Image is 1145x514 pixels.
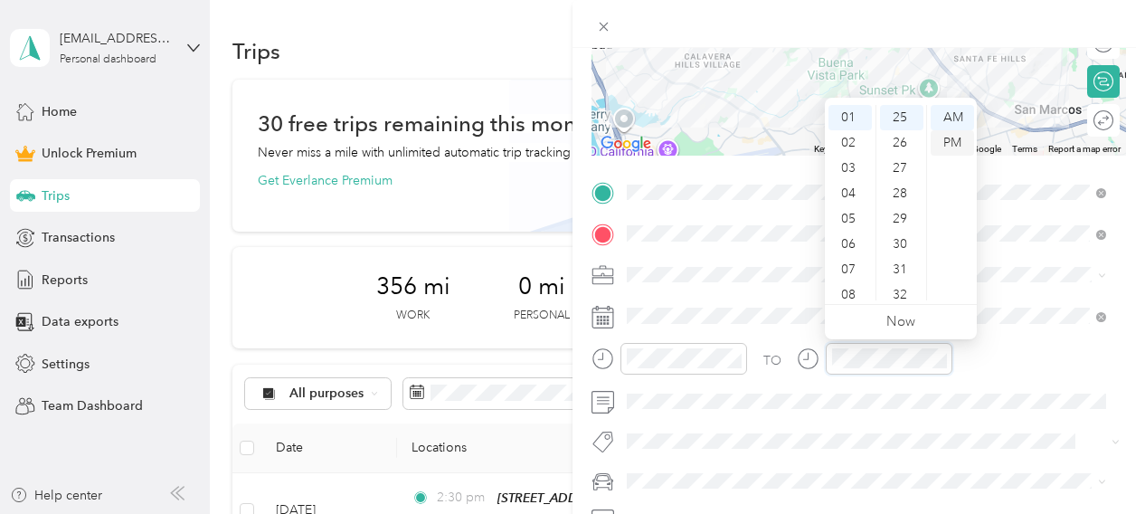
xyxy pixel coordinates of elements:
div: 32 [880,282,923,308]
div: 29 [880,206,923,232]
div: 06 [828,232,872,257]
div: 27 [880,156,923,181]
div: 02 [828,130,872,156]
div: 07 [828,257,872,282]
div: 30 [880,232,923,257]
img: Google [596,132,656,156]
div: 01 [828,105,872,130]
a: Now [886,313,915,330]
a: Report a map error [1048,144,1121,154]
a: Terms (opens in new tab) [1012,144,1037,154]
div: PM [931,130,974,156]
div: 31 [880,257,923,282]
div: 08 [828,282,872,308]
div: TO [763,351,781,370]
div: 03 [828,156,872,181]
div: 26 [880,130,923,156]
button: Keyboard shortcuts [814,143,892,156]
iframe: Everlance-gr Chat Button Frame [1044,413,1145,514]
div: 05 [828,206,872,232]
div: 04 [828,181,872,206]
div: 25 [880,105,923,130]
div: 28 [880,181,923,206]
div: AM [931,105,974,130]
a: Open this area in Google Maps (opens a new window) [596,132,656,156]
